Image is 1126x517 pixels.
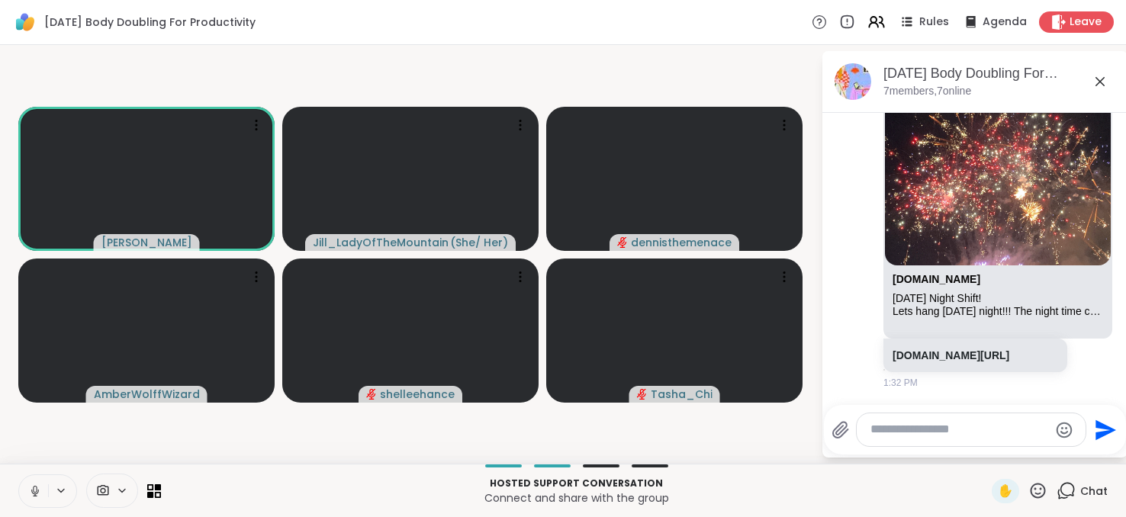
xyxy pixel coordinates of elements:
textarea: Type your message [870,422,1048,438]
a: Attachment [893,273,980,285]
button: Send [1086,413,1121,447]
span: dennisthemenace [631,235,732,250]
span: Agenda [983,14,1027,30]
p: Connect and share with the group [170,490,983,506]
img: Saturday Night Shift! [885,75,1111,265]
div: Lets hang [DATE] night!!! The night time chill session! Come hang, chat, and have some fun! [893,305,1103,318]
span: ✋ [998,482,1013,500]
span: Tasha_Chi [651,387,713,402]
span: Rules [919,14,949,30]
span: 1:32 PM [883,376,918,390]
img: Saturday Body Doubling For Productivity, Sep 06 [835,63,871,100]
span: shelleehance [380,387,455,402]
button: Emoji picker [1055,421,1073,439]
span: audio-muted [637,389,648,400]
div: [DATE] Night Shift! [893,292,1103,305]
span: Jill_LadyOfTheMountain [313,235,449,250]
div: [DATE] Body Doubling For Productivity, [DATE] [883,64,1115,83]
span: Chat [1080,483,1108,499]
img: ShareWell Logomark [12,9,38,35]
span: AmberWolffWizard [94,387,200,402]
span: audio-muted [617,237,628,248]
p: Hosted support conversation [170,477,983,490]
span: ( She/ Her ) [450,235,508,250]
span: Leave [1070,14,1102,30]
span: audio-muted [366,389,377,400]
a: [DOMAIN_NAME][URL] [893,349,1009,361]
p: 7 members, 7 online [883,84,971,99]
span: [DATE] Body Doubling For Productivity [44,14,256,30]
span: [PERSON_NAME] [101,235,192,250]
